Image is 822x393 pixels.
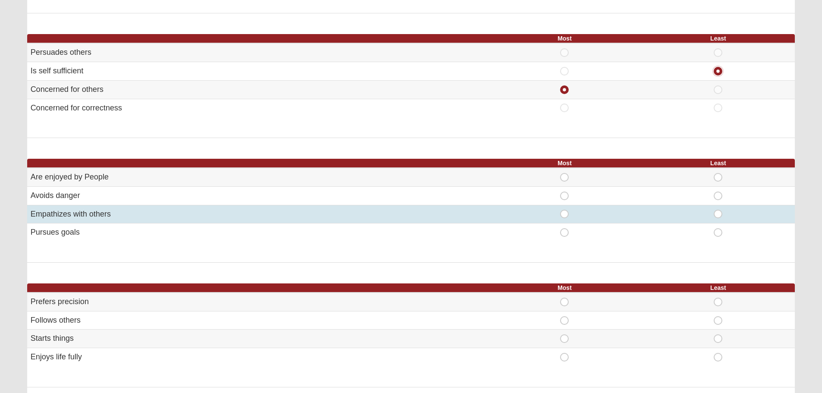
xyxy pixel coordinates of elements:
td: Concerned for others [27,80,488,99]
th: Most [488,34,642,43]
td: Starts things [27,330,488,348]
td: Avoids danger [27,186,488,205]
td: Are enjoyed by People [27,168,488,186]
td: Is self sufficient [27,62,488,81]
th: Least [641,34,795,43]
th: Most [488,159,642,168]
th: Most [488,283,642,292]
td: Follows others [27,311,488,330]
td: Concerned for correctness [27,99,488,117]
td: Prefers precision [27,292,488,311]
th: Least [641,283,795,292]
td: Empathizes with others [27,205,488,223]
td: Enjoys life fully [27,348,488,366]
th: Least [641,159,795,168]
td: Pursues goals [27,223,488,242]
td: Persuades others [27,43,488,62]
